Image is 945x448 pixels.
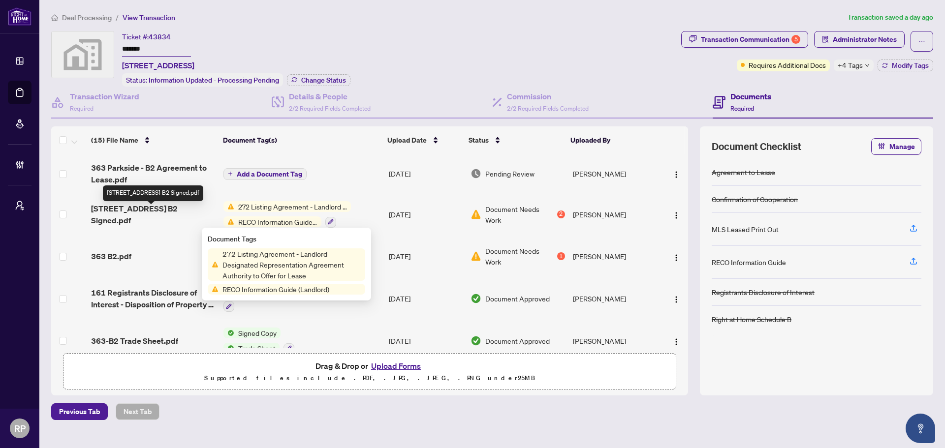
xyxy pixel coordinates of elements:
span: View Transaction [123,13,175,22]
div: Confirmation of Cooperation [712,194,798,205]
span: [STREET_ADDRESS] B2 Signed.pdf [91,203,216,226]
div: RECO Information Guide [712,257,786,268]
span: 161 Registrants Disclosure of Interest - Disposition of Property - PropTx-OREA_[DATE] 15_01_48 1 ... [91,287,216,310]
span: Document Approved [485,293,550,304]
button: Upload Forms [368,359,424,372]
td: [PERSON_NAME] [569,236,659,278]
th: Upload Date [383,126,465,154]
span: (15) File Name [91,135,138,146]
span: home [51,14,58,21]
span: 363-B2 Trade Sheet.pdf [91,335,178,347]
span: Upload Date [387,135,427,146]
span: RP [14,421,26,435]
span: +4 Tags [838,60,863,71]
span: Modify Tags [892,62,929,69]
span: user-switch [15,201,25,210]
th: (15) File Name [87,126,219,154]
span: Document Needs Work [485,204,555,225]
span: 43834 [149,32,171,41]
img: Document Status [471,251,481,262]
span: Administrator Notes [833,31,897,47]
button: Add a Document Tag [223,168,307,180]
img: Status Icon [223,201,234,212]
span: Required [70,105,94,112]
h4: Commission [507,90,589,102]
div: Transaction Communication [701,31,800,47]
img: Status Icon [208,259,219,270]
span: 363 B2.pdf [91,250,131,262]
div: 1 [557,252,565,260]
div: Registrants Disclosure of Interest [712,287,815,298]
span: RECO Information Guide (Landlord) [234,216,321,227]
span: ellipsis [918,38,925,45]
img: Document Status [471,209,481,220]
td: [PERSON_NAME] [569,277,659,320]
span: Add a Document Tag [237,171,302,178]
span: [STREET_ADDRESS] [122,60,194,71]
span: RECO Information Guide (Landlord) [219,284,333,295]
span: Change Status [301,77,346,84]
span: Manage [889,139,915,154]
img: Logo [672,254,680,262]
h4: Details & People [289,90,371,102]
div: Document Tags [208,234,365,244]
button: Logo [668,333,684,349]
span: Required [730,105,754,112]
button: Transaction Communication5 [681,31,808,48]
button: Logo [668,291,684,306]
span: solution [822,36,829,43]
span: Document Checklist [712,140,801,153]
span: Deal Processing [62,13,112,22]
span: Drag & Drop orUpload FormsSupported files include .PDF, .JPG, .JPEG, .PNG under25MB [63,354,676,390]
span: Status [469,135,489,146]
div: Status: [122,73,283,87]
img: Document Status [471,293,481,304]
button: Logo [668,248,684,264]
button: Logo [668,207,684,222]
td: [DATE] [385,236,467,278]
th: Status [465,126,567,154]
div: 5 [791,35,800,44]
td: [PERSON_NAME] [569,320,659,362]
span: Requires Additional Docs [749,60,826,70]
img: logo [8,7,31,26]
button: Change Status [287,74,350,86]
div: Agreement to Lease [712,167,775,178]
span: down [865,63,870,68]
div: [STREET_ADDRESS] B2 Signed.pdf [103,185,203,201]
img: Status Icon [223,328,234,338]
span: Document Approved [485,335,550,346]
span: Previous Tab [59,404,100,419]
img: svg%3e [52,31,114,78]
img: Document Status [471,168,481,179]
h4: Transaction Wizard [70,90,139,102]
li: / [116,12,119,23]
span: 2/2 Required Fields Completed [289,105,371,112]
div: Ticket #: [122,31,171,42]
span: plus [228,171,233,176]
img: Status Icon [223,216,234,227]
button: Previous Tab [51,403,108,420]
button: Add a Document Tag [223,167,307,180]
span: 272 Listing Agreement - Landlord Designated Representation Agreement Authority to Offer for Lease [219,248,365,281]
td: [DATE] [385,277,467,320]
td: [DATE] [385,193,467,236]
button: Status Icon272 Listing Agreement - Landlord Designated Representation Agreement Authority to Offe... [223,201,351,228]
span: Information Updated - Processing Pending [149,76,279,85]
td: [DATE] [385,154,467,193]
span: Trade Sheet [234,343,280,354]
img: Logo [672,296,680,303]
img: Logo [672,338,680,346]
th: Uploaded By [567,126,656,154]
img: Logo [672,211,680,219]
td: [PERSON_NAME] [569,154,659,193]
button: Administrator Notes [814,31,905,48]
span: 2/2 Required Fields Completed [507,105,589,112]
img: Status Icon [223,343,234,354]
td: [PERSON_NAME] [569,193,659,236]
article: Transaction saved a day ago [848,12,933,23]
button: Logo [668,166,684,181]
button: Modify Tags [878,60,933,71]
button: Status IconSigned CopyStatus IconTrade Sheet [223,328,294,354]
span: Signed Copy [234,328,281,338]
